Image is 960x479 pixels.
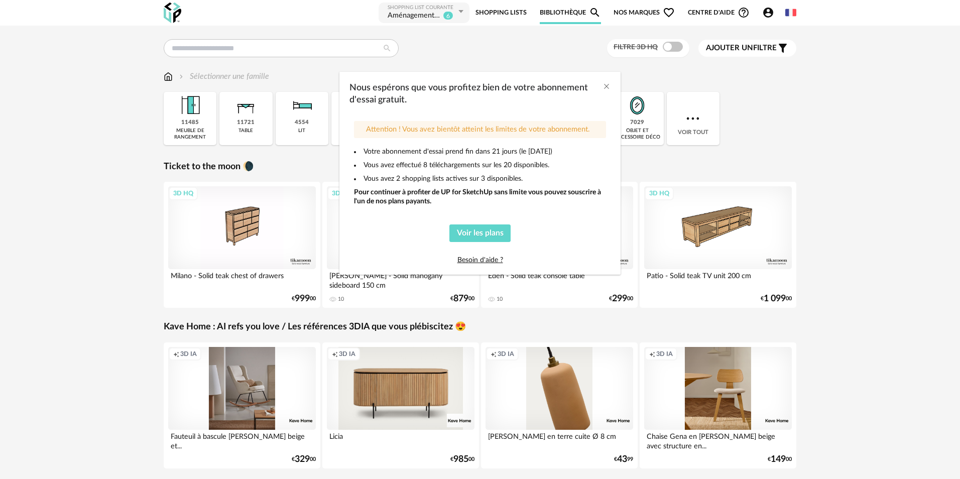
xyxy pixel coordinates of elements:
div: dialog [339,72,621,274]
span: Voir les plans [457,229,504,237]
button: Voir les plans [449,224,511,243]
li: Vous avez effectué 8 téléchargements sur les 20 disponibles. [354,161,606,170]
button: Close [603,82,611,92]
li: Votre abonnement d'essai prend fin dans 21 jours (le [DATE]) [354,147,606,156]
div: Pour continuer à profiter de UP for SketchUp sans limite vous pouvez souscrire à l'un de nos plan... [354,188,606,206]
li: Vous avez 2 shopping lists actives sur 3 disponibles. [354,174,606,183]
a: Besoin d'aide ? [457,257,503,264]
span: Attention ! Vous avez bientôt atteint les limites de votre abonnement. [366,126,589,133]
span: Nous espérons que vous profitez bien de votre abonnement d'essai gratuit. [349,83,588,104]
